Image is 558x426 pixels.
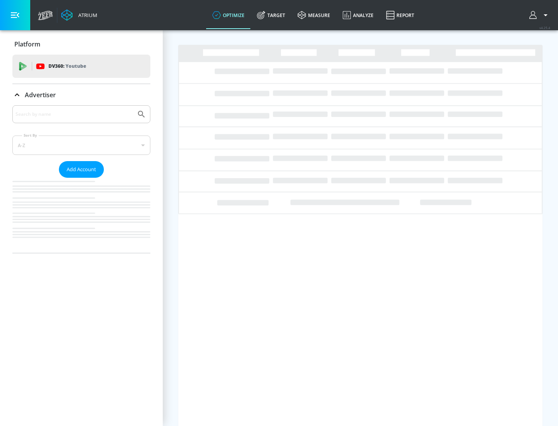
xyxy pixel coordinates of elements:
div: Platform [12,33,150,55]
div: Advertiser [12,84,150,106]
a: optimize [206,1,251,29]
div: DV360: Youtube [12,55,150,78]
nav: list of Advertiser [12,178,150,253]
div: A-Z [12,136,150,155]
span: Add Account [67,165,96,174]
a: measure [291,1,336,29]
a: Report [380,1,420,29]
a: Target [251,1,291,29]
input: Search by name [15,109,133,119]
p: DV360: [48,62,86,70]
p: Youtube [65,62,86,70]
a: Atrium [61,9,97,21]
div: Atrium [75,12,97,19]
span: v 4.25.4 [539,26,550,30]
p: Advertiser [25,91,56,99]
a: Analyze [336,1,380,29]
p: Platform [14,40,40,48]
label: Sort By [22,133,39,138]
div: Advertiser [12,105,150,253]
button: Add Account [59,161,104,178]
